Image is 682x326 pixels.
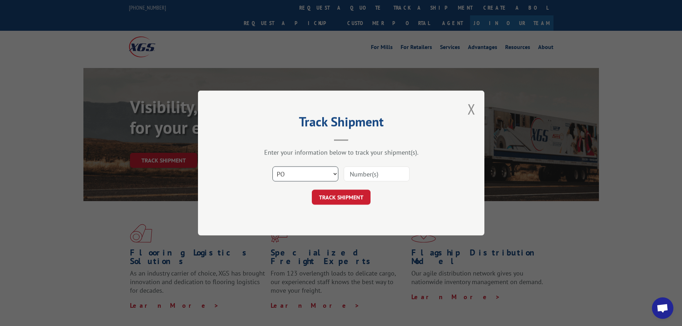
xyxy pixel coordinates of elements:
h2: Track Shipment [234,117,449,130]
button: Close modal [468,99,475,118]
button: TRACK SHIPMENT [312,190,371,205]
input: Number(s) [344,166,410,181]
div: Open chat [652,297,673,319]
div: Enter your information below to track your shipment(s). [234,148,449,156]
